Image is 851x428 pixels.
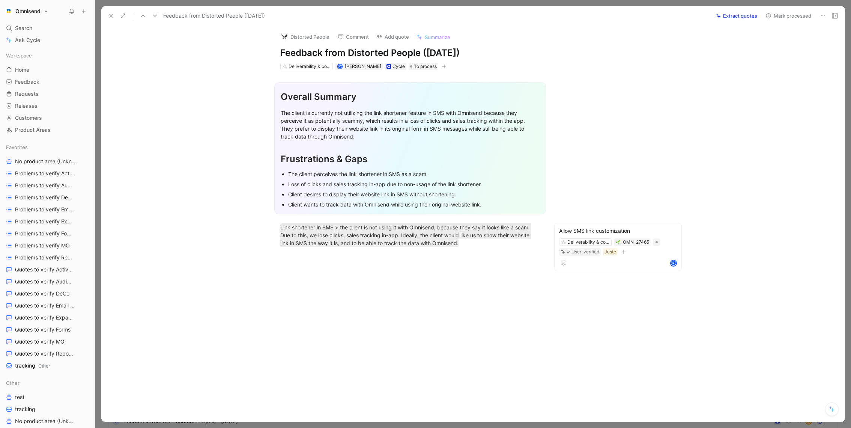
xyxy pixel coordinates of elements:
[15,170,75,177] span: Problems to verify Activation
[571,248,599,256] div: User-verified
[288,200,540,208] div: Client wants to track data with Omnisend while using their original website link.
[15,114,42,122] span: Customers
[3,300,92,311] a: Quotes to verify Email builder
[338,64,342,68] div: K
[615,240,621,245] button: 🌱
[3,156,92,167] a: No product area (Unknowns)
[3,192,92,203] a: Problems to verify DeCo
[281,33,288,41] img: logo
[3,416,92,427] a: No product area (Unknowns)
[15,158,77,166] span: No product area (Unknowns)
[3,142,92,153] div: Favorites
[3,276,92,287] a: Quotes to verify Audience
[15,90,39,98] span: Requests
[15,230,73,237] span: Problems to verify Forms
[3,100,92,112] a: Releases
[409,63,438,70] div: To process
[15,194,73,201] span: Problems to verify DeCo
[15,36,40,45] span: Ask Cycle
[281,152,540,166] div: Frustrations & Gaps
[163,11,265,20] span: Feedback from Distorted People ([DATE])
[3,50,92,61] div: Workspace
[373,32,412,42] button: Add quote
[3,180,92,191] a: Problems to verify Audience
[280,223,531,247] mark: Link shortener in SMS > the client is not using it with Omnisend, because they say it looks like ...
[15,393,24,401] span: test
[15,326,71,333] span: Quotes to verify Forms
[15,290,69,297] span: Quotes to verify DeCo
[3,336,92,347] a: Quotes to verify MO
[15,417,75,425] span: No product area (Unknowns)
[616,240,620,244] img: 🌱
[3,64,92,75] a: Home
[3,324,92,335] a: Quotes to verify Forms
[281,109,540,140] div: The client is currently not utilizing the link shortener feature in SMS with Omnisend because the...
[425,34,450,41] span: Summarize
[288,180,540,188] div: Loss of clicks and sales tracking in-app due to non-usage of the link shortener.
[762,11,815,21] button: Mark processed
[288,170,540,178] div: The client perceives the link shortener in SMS as a scam.
[15,314,74,321] span: Quotes to verify Expansion
[3,228,92,239] a: Problems to verify Forms
[623,238,649,246] div: OMN-27465
[3,264,92,275] a: Quotes to verify Activation
[289,63,331,70] div: Deliverability & compliance
[15,362,50,370] span: tracking
[3,76,92,87] a: Feedback
[15,405,35,413] span: tracking
[15,182,75,189] span: Problems to verify Audience
[15,350,74,357] span: Quotes to verify Reporting
[3,360,92,371] a: trackingOther
[6,379,20,387] span: Other
[3,252,92,263] a: Problems to verify Reporting
[413,32,454,42] button: Summarize
[277,31,333,42] button: logoDistorted People
[713,11,761,21] button: Extract quotes
[3,35,92,46] a: Ask Cycle
[392,63,405,70] div: Cycle
[15,266,74,273] span: Quotes to verify Activation
[3,216,92,227] a: Problems to verify Expansion
[15,24,32,33] span: Search
[567,238,609,246] div: Deliverability & compliance
[15,254,75,261] span: Problems to verify Reporting
[38,363,50,369] span: Other
[6,52,32,59] span: Workspace
[3,404,92,415] a: tracking
[3,240,92,251] a: Problems to verify MO
[334,32,372,42] button: Comment
[3,392,92,403] a: test
[345,63,381,69] span: [PERSON_NAME]
[15,8,41,15] h1: Omnisend
[6,143,28,151] span: Favorites
[3,377,92,389] div: Other
[3,348,92,359] a: Quotes to verify Reporting
[5,8,12,15] img: Omnisend
[414,63,437,70] span: To process
[15,338,65,345] span: Quotes to verify MO
[671,261,676,266] div: R
[15,218,75,225] span: Problems to verify Expansion
[559,226,677,235] div: Allow SMS link customization
[15,206,76,213] span: Problems to verify Email Builder
[604,248,616,256] div: Juste
[288,190,540,198] div: Client desires to display their website link in SMS without shortening.
[15,278,74,285] span: Quotes to verify Audience
[280,47,540,59] h1: Feedback from Distorted People ([DATE])
[3,112,92,124] a: Customers
[15,102,38,110] span: Releases
[3,88,92,99] a: Requests
[15,302,75,309] span: Quotes to verify Email builder
[3,168,92,179] a: Problems to verify Activation
[15,66,29,74] span: Home
[3,23,92,34] div: Search
[15,126,51,134] span: Product Areas
[15,78,39,86] span: Feedback
[15,242,70,249] span: Problems to verify MO
[3,6,50,17] button: OmnisendOmnisend
[3,288,92,299] a: Quotes to verify DeCo
[3,312,92,323] a: Quotes to verify Expansion
[281,90,540,104] div: Overall Summary
[3,204,92,215] a: Problems to verify Email Builder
